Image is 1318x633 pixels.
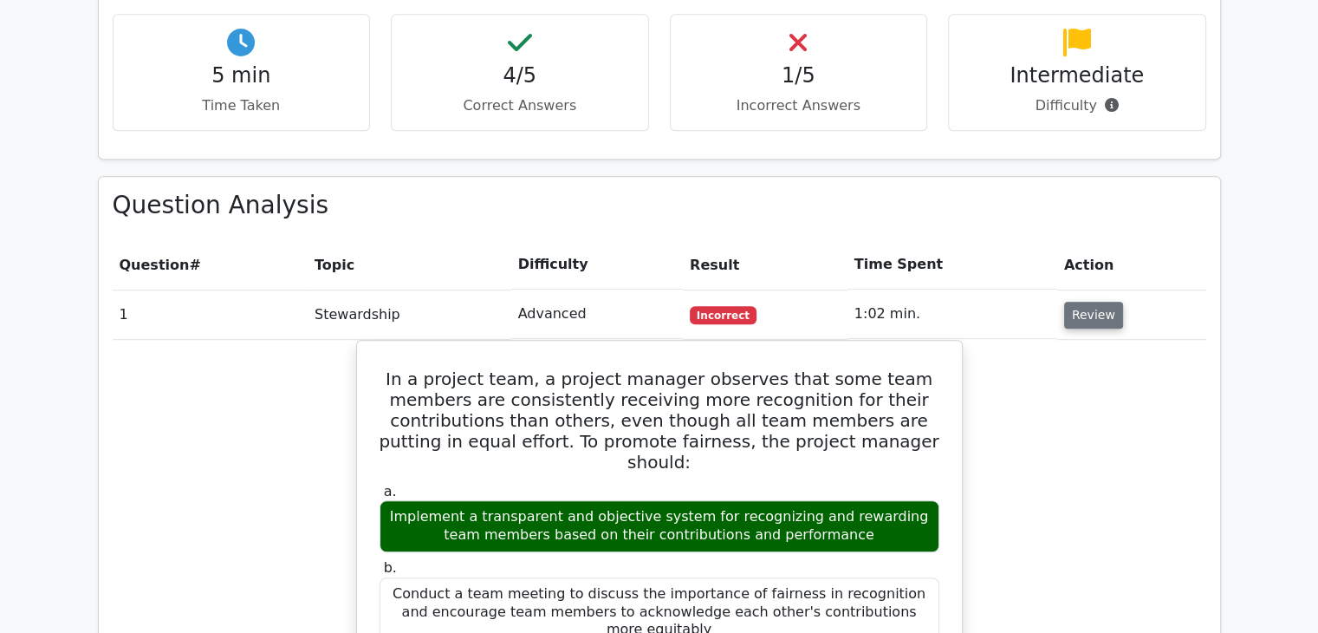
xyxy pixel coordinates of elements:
th: Action [1057,240,1206,290]
h4: 5 min [127,63,356,88]
td: 1:02 min. [847,290,1057,339]
th: Difficulty [511,240,683,290]
span: b. [384,559,397,576]
th: Time Spent [847,240,1057,290]
p: Difficulty [963,95,1191,116]
th: Result [683,240,847,290]
h3: Question Analysis [113,191,1206,220]
td: Stewardship [308,290,511,339]
p: Time Taken [127,95,356,116]
p: Correct Answers [406,95,634,116]
h4: Intermediate [963,63,1191,88]
td: Advanced [511,290,683,339]
th: Topic [308,240,511,290]
th: # [113,240,308,290]
h4: 1/5 [685,63,913,88]
button: Review [1064,302,1123,329]
h5: In a project team, a project manager observes that some team members are consistently receiving m... [378,369,941,473]
td: 1 [113,290,308,339]
div: Implement a transparent and objective system for recognizing and rewarding team members based on ... [380,500,939,552]
span: Question [120,257,190,273]
span: Incorrect [690,306,756,323]
p: Incorrect Answers [685,95,913,116]
h4: 4/5 [406,63,634,88]
span: a. [384,483,397,499]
